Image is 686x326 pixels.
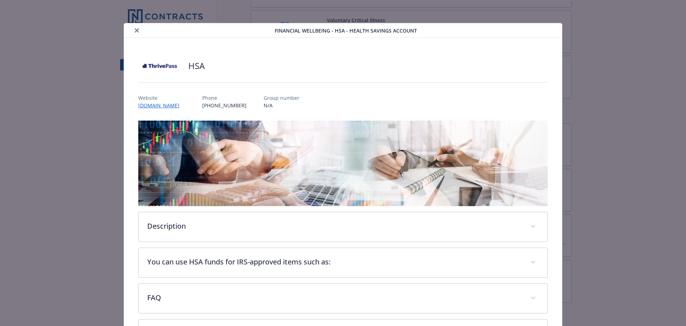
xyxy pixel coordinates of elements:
[139,248,548,277] div: You can use HSA funds for IRS-approved items such as:
[133,26,141,35] button: close
[264,102,299,109] p: N/A
[147,257,522,267] p: You can use HSA funds for IRS-approved items such as:
[139,212,548,242] div: Description
[275,27,417,34] span: Financial Wellbeing - HSA - Health Savings Account
[139,284,548,313] div: FAQ
[138,94,185,102] p: Website
[138,102,185,109] a: [DOMAIN_NAME]
[138,55,181,77] img: Thrive Pass
[202,94,247,102] p: Phone
[138,121,548,206] img: banner
[147,292,522,303] p: FAQ
[147,221,522,232] p: Description
[188,60,205,72] h2: HSA
[202,102,247,109] p: [PHONE_NUMBER]
[264,94,299,102] p: Group number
